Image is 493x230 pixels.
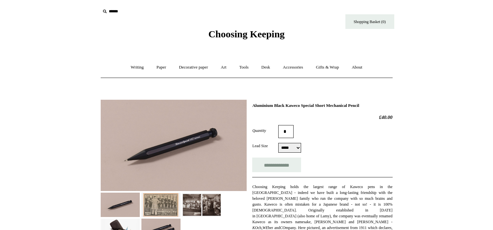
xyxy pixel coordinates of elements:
[141,193,181,217] img: Aluminium Black Kaweco Special Short Mechanical Pencil
[345,14,394,29] a: Shopping Basket (0)
[255,59,276,76] a: Desk
[268,225,280,230] span: ber and
[101,100,247,191] img: Aluminium Black Kaweco Special Short Mechanical Pencil
[151,59,172,76] a: Paper
[215,59,232,76] a: Art
[252,143,278,149] label: Lead Size
[277,59,309,76] a: Accessories
[252,103,392,108] h1: Aluminium Black Kaweco Special Short Mechanical Pencil
[310,59,345,76] a: Gifts & Wrap
[208,29,284,39] span: Choosing Keeping
[252,128,278,134] label: Quantity
[208,34,284,38] a: Choosing Keeping
[233,59,254,76] a: Tools
[173,59,214,76] a: Decorative paper
[280,225,285,230] i: CO
[258,225,262,230] span: ch,
[252,114,392,120] h2: £40.00
[125,59,150,76] a: Writing
[182,193,221,217] img: Aluminium Black Kaweco Special Short Mechanical Pencil
[252,185,392,224] span: Choosing Keeping holds the largest range of Kaweco pens in the [GEOGRAPHIC_DATA] - indeed we have...
[262,225,268,230] i: WE
[101,193,140,217] img: Aluminium Black Kaweco Special Short Mechanical Pencil
[252,225,258,230] i: KO
[346,59,368,76] a: About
